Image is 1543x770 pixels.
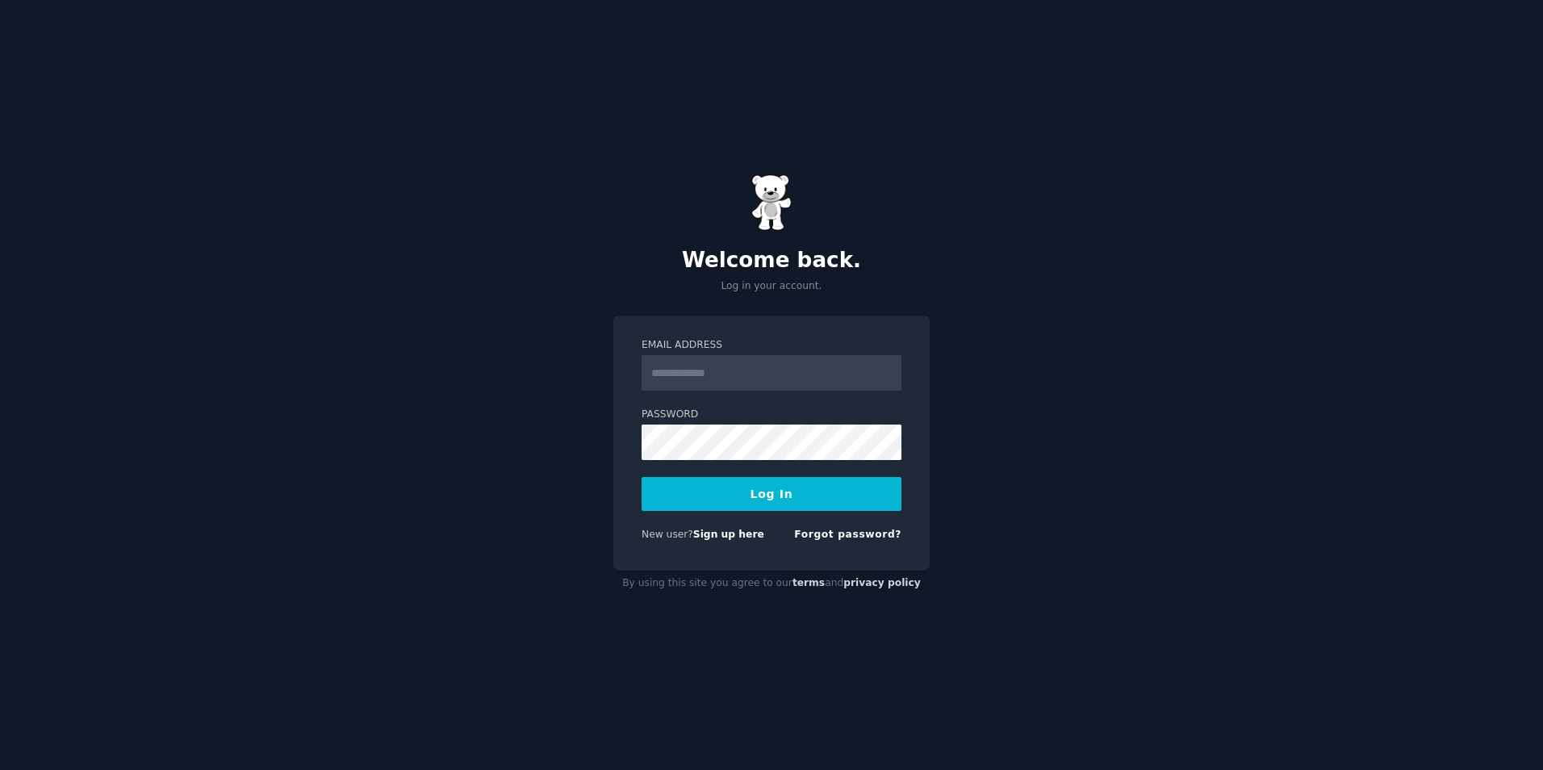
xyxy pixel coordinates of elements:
a: privacy policy [843,577,921,588]
button: Log In [642,477,901,511]
label: Email Address [642,338,901,353]
h2: Welcome back. [613,248,930,274]
p: Log in your account. [613,279,930,294]
div: By using this site you agree to our and [613,571,930,596]
img: Gummy Bear [751,174,792,231]
a: terms [792,577,825,588]
a: Sign up here [693,529,764,540]
label: Password [642,408,901,422]
a: Forgot password? [794,529,901,540]
span: New user? [642,529,693,540]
